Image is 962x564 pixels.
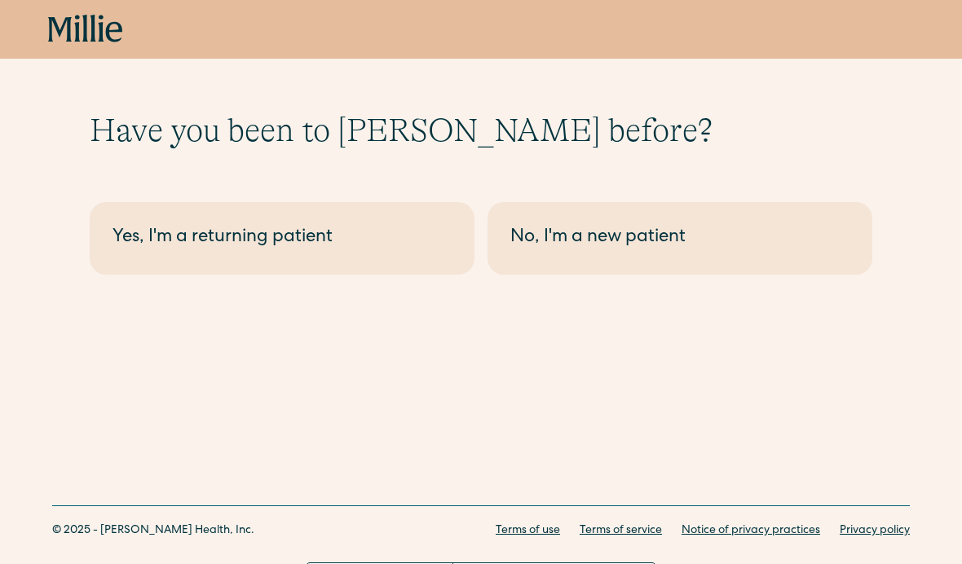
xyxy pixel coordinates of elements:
[840,522,910,540] a: Privacy policy
[90,202,474,275] a: Yes, I'm a returning patient
[90,111,872,150] h1: Have you been to [PERSON_NAME] before?
[488,202,872,275] a: No, I'm a new patient
[580,522,662,540] a: Terms of service
[510,225,849,252] div: No, I'm a new patient
[496,522,560,540] a: Terms of use
[52,522,254,540] div: © 2025 - [PERSON_NAME] Health, Inc.
[113,225,452,252] div: Yes, I'm a returning patient
[682,522,820,540] a: Notice of privacy practices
